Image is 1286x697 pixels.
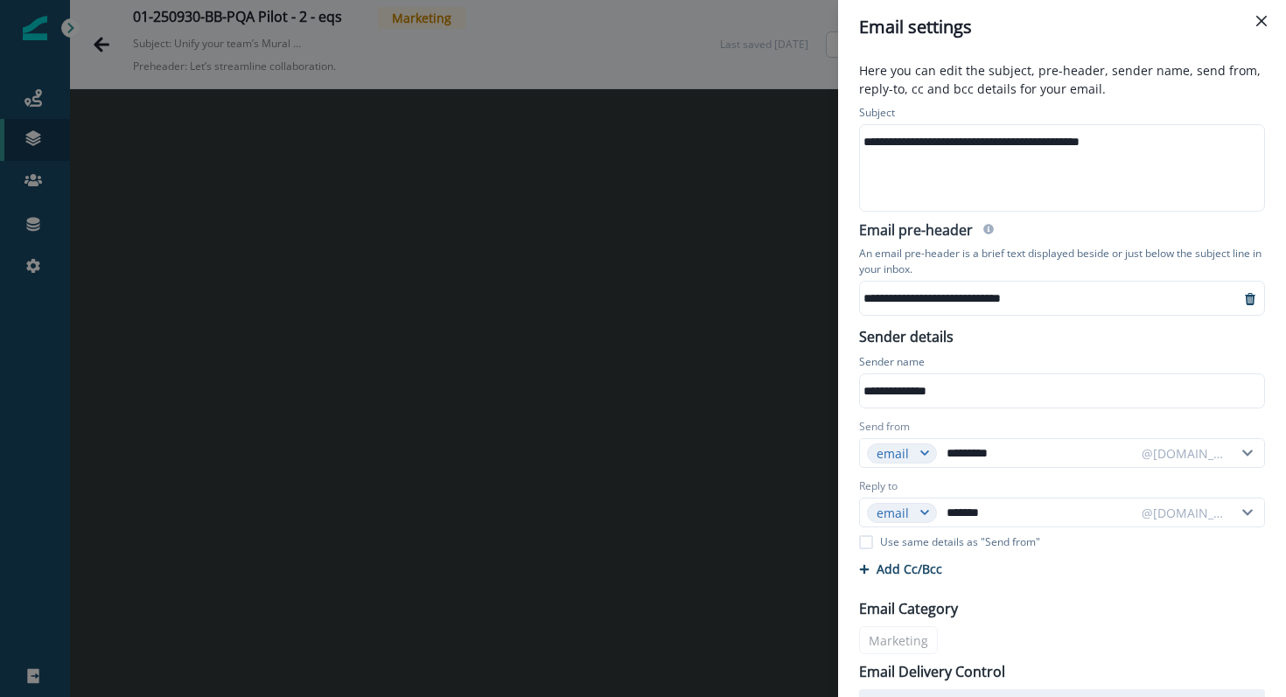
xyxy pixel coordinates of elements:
div: email [877,444,912,463]
div: email [877,504,912,522]
label: Reply to [859,478,898,494]
p: Use same details as "Send from" [880,534,1040,550]
p: Email Category [859,598,958,619]
svg: remove-preheader [1243,292,1257,306]
label: Send from [859,419,910,435]
button: Add Cc/Bcc [859,561,942,577]
div: @[DOMAIN_NAME] [1142,444,1226,463]
p: An email pre-header is a brief text displayed beside or just below the subject line in your inbox. [859,242,1265,281]
div: Email settings [859,14,1265,40]
h2: Email pre-header [859,222,973,242]
div: @[DOMAIN_NAME] [1142,504,1226,522]
p: Sender details [849,323,964,347]
p: Subject [859,105,895,124]
p: Sender name [859,354,925,373]
p: Email Delivery Control [859,661,1005,682]
p: Here you can edit the subject, pre-header, sender name, send from, reply-to, cc and bcc details f... [849,61,1276,101]
button: Close [1248,7,1276,35]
